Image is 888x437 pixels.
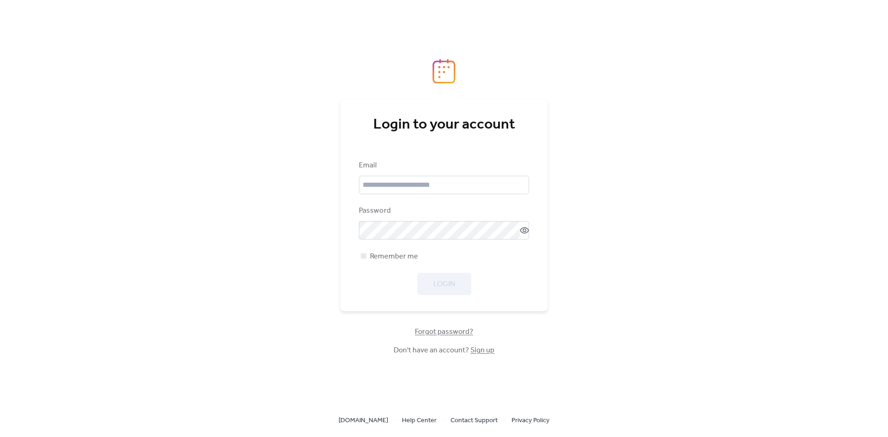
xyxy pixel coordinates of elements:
a: Sign up [470,343,494,357]
span: Contact Support [450,415,498,426]
div: Password [359,205,527,216]
div: Login to your account [359,116,529,134]
a: Privacy Policy [512,414,549,426]
img: logo [432,59,456,84]
div: Email [359,160,527,171]
span: Remember me [370,251,418,262]
span: Privacy Policy [512,415,549,426]
a: Contact Support [450,414,498,426]
span: Help Center [402,415,437,426]
a: [DOMAIN_NAME] [339,414,388,426]
span: Forgot password? [415,326,473,338]
span: Don't have an account? [394,345,494,356]
a: Help Center [402,414,437,426]
span: [DOMAIN_NAME] [339,415,388,426]
a: Forgot password? [415,329,473,334]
